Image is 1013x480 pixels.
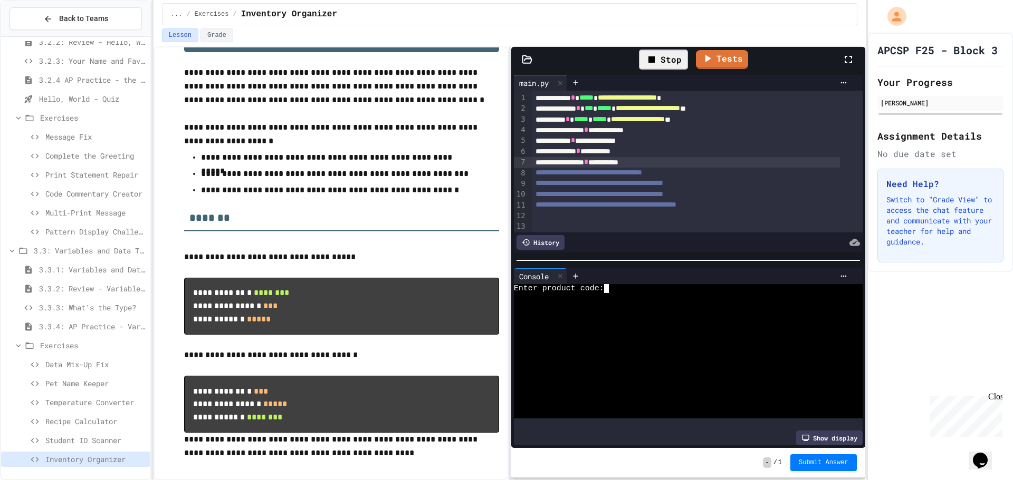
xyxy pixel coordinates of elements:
[45,207,146,218] span: Multi-Print Message
[514,179,527,189] div: 9
[886,194,995,247] p: Switch to "Grade View" to access the chat feature and communicate with your teacher for help and ...
[233,10,236,18] span: /
[877,148,1004,160] div: No due date set
[514,135,527,146] div: 5
[39,321,146,332] span: 3.3.4: AP Practice - Variables
[40,112,146,123] span: Exercises
[514,103,527,114] div: 2
[881,98,1000,107] div: [PERSON_NAME]
[39,302,146,313] span: 3.3.3: What's the Type?
[45,397,146,408] span: Temperature Converter
[39,55,146,66] span: 3.2.3: Your Name and Favorite Movie
[59,13,108,24] span: Back to Teams
[514,284,604,293] span: Enter product code:
[876,4,909,28] div: My Account
[45,188,146,199] span: Code Commentary Creator
[514,268,567,284] div: Console
[877,43,998,57] h1: APCSP F25 - Block 3
[763,457,771,468] span: -
[45,416,146,427] span: Recipe Calculator
[162,28,198,42] button: Lesson
[514,75,567,91] div: main.py
[34,245,146,256] span: 3.3: Variables and Data Types
[39,283,146,294] span: 3.3.2: Review - Variables and Data Types
[195,10,229,18] span: Exercises
[45,378,146,389] span: Pet Name Keeper
[969,438,1002,469] iframe: chat widget
[790,454,857,471] button: Submit Answer
[886,178,995,190] h3: Need Help?
[45,435,146,446] span: Student ID Scanner
[514,200,527,211] div: 11
[45,131,146,142] span: Message Fix
[45,150,146,161] span: Complete the Greeting
[39,93,146,104] span: Hello, World - Quiz
[514,231,527,242] div: 14
[39,36,146,47] span: 3.2.2: Review - Hello, World!
[241,8,337,21] span: Inventory Organizer
[514,146,527,157] div: 6
[39,264,146,275] span: 3.3.1: Variables and Data Types
[514,157,527,168] div: 7
[514,125,527,135] div: 4
[200,28,233,42] button: Grade
[796,430,863,445] div: Show display
[39,74,146,85] span: 3.2.4 AP Practice - the DISPLAY Procedure
[9,7,142,30] button: Back to Teams
[773,458,777,467] span: /
[45,359,146,370] span: Data Mix-Up Fix
[514,211,527,221] div: 12
[799,458,848,467] span: Submit Answer
[877,129,1004,143] h2: Assignment Details
[171,10,183,18] span: ...
[778,458,782,467] span: 1
[514,221,527,232] div: 13
[925,392,1002,437] iframe: chat widget
[696,50,748,69] a: Tests
[877,75,1004,90] h2: Your Progress
[40,340,146,351] span: Exercises
[514,114,527,125] div: 3
[514,77,554,89] div: main.py
[186,10,190,18] span: /
[514,271,554,282] div: Console
[639,50,688,70] div: Stop
[45,169,146,180] span: Print Statement Repair
[4,4,73,67] div: Chat with us now!Close
[514,189,527,200] div: 10
[517,235,565,250] div: History
[45,226,146,237] span: Pattern Display Challenge
[45,454,146,465] span: Inventory Organizer
[514,168,527,179] div: 8
[514,93,527,103] div: 1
